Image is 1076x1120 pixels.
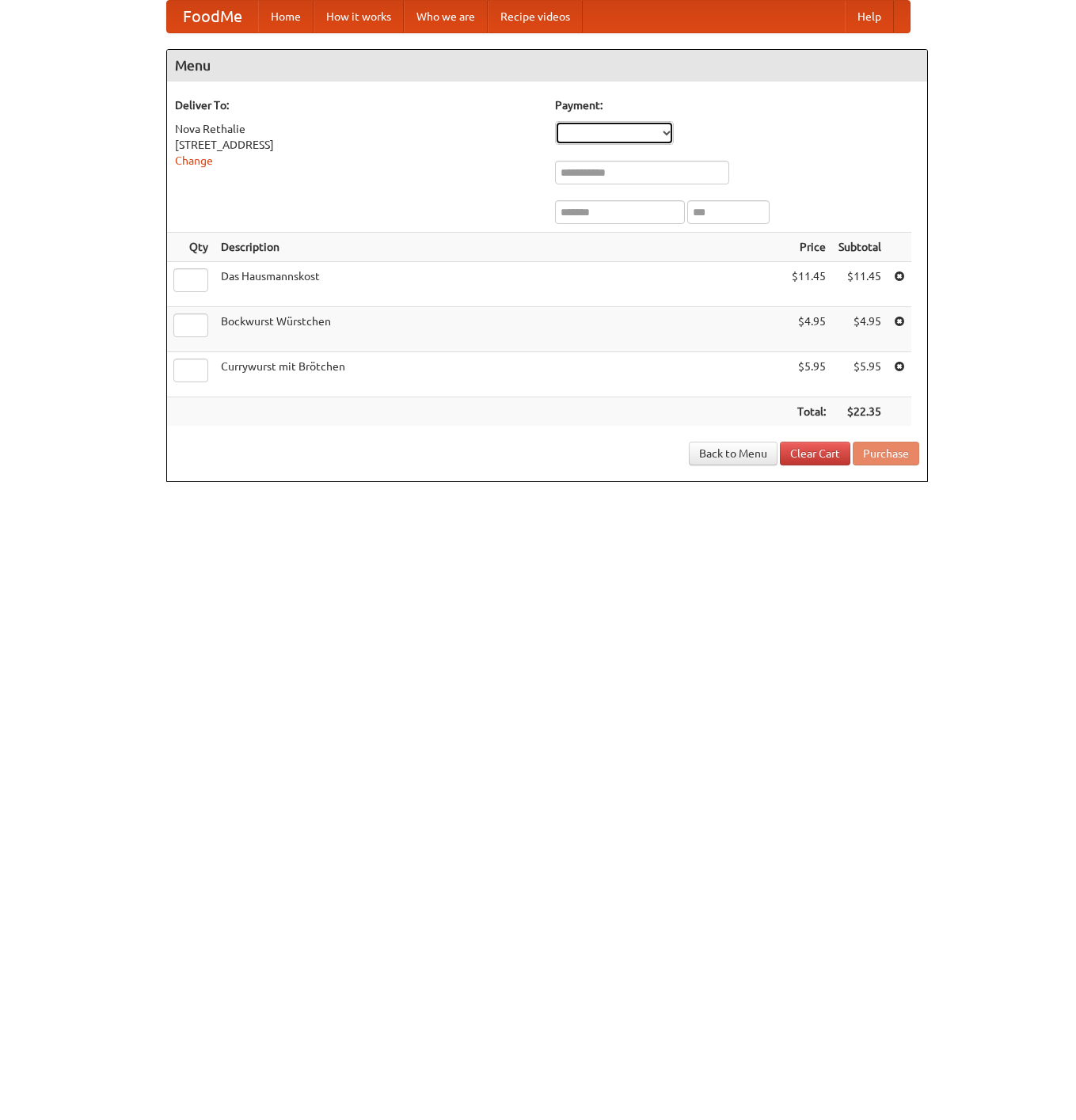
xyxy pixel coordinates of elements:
[488,1,583,32] a: Recipe videos
[780,442,850,465] a: Clear Cart
[175,137,539,153] div: [STREET_ADDRESS]
[853,442,919,465] button: Purchase
[785,233,832,262] th: Price
[785,397,832,427] th: Total:
[167,1,258,32] a: FoodMe
[215,262,785,307] td: Das Hausmannskost
[215,233,785,262] th: Description
[689,442,778,465] a: Back to Menu
[845,1,894,32] a: Help
[832,262,888,307] td: $11.45
[175,97,539,113] h5: Deliver To:
[832,397,888,427] th: $22.35
[258,1,314,32] a: Home
[215,352,785,397] td: Currywurst mit Brötchen
[215,307,785,352] td: Bockwurst Würstchen
[314,1,404,32] a: How it works
[167,50,927,82] h4: Menu
[832,352,888,397] td: $5.95
[832,307,888,352] td: $4.95
[175,121,539,137] div: Nova Rethalie
[785,262,832,307] td: $11.45
[555,97,919,113] h5: Payment:
[785,307,832,352] td: $4.95
[404,1,488,32] a: Who we are
[175,154,213,167] a: Change
[167,233,215,262] th: Qty
[832,233,888,262] th: Subtotal
[785,352,832,397] td: $5.95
